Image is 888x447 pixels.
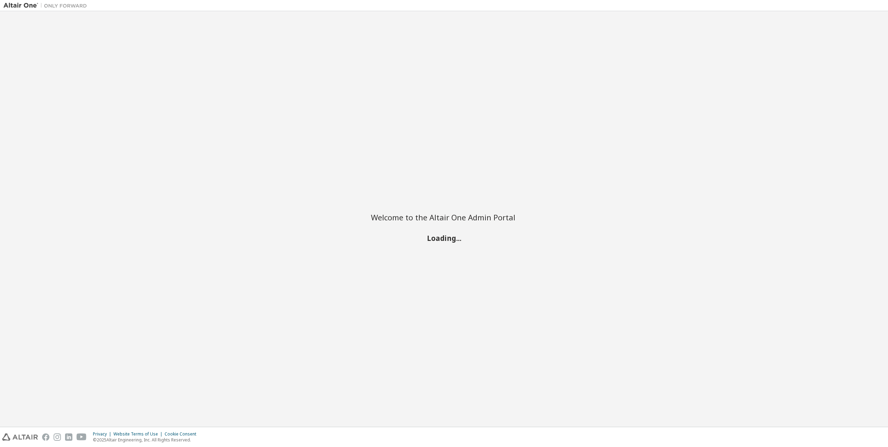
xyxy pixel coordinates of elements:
[2,433,38,441] img: altair_logo.svg
[93,431,113,437] div: Privacy
[54,433,61,441] img: instagram.svg
[3,2,90,9] img: Altair One
[371,234,517,243] h2: Loading...
[77,433,87,441] img: youtube.svg
[42,433,49,441] img: facebook.svg
[93,437,200,443] p: © 2025 Altair Engineering, Inc. All Rights Reserved.
[371,212,517,222] h2: Welcome to the Altair One Admin Portal
[113,431,165,437] div: Website Terms of Use
[65,433,72,441] img: linkedin.svg
[165,431,200,437] div: Cookie Consent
